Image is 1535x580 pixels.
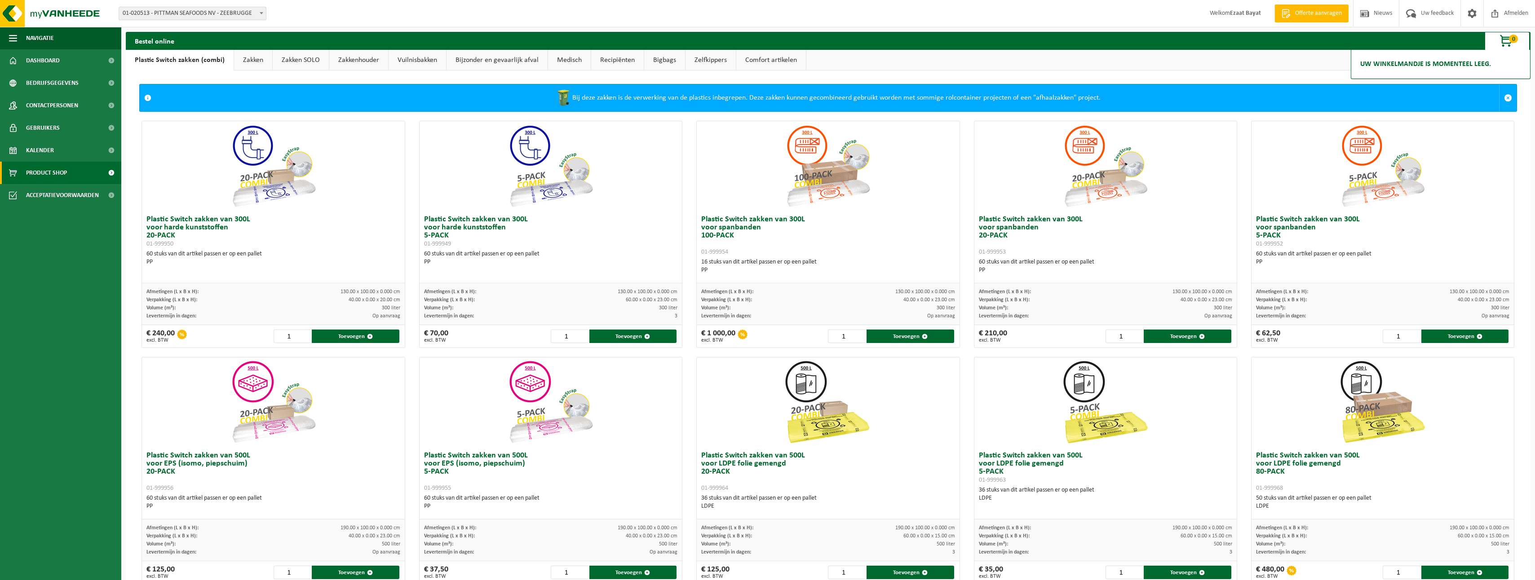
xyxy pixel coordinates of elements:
[701,541,730,547] span: Volume (m³):
[146,215,400,248] h3: Plastic Switch zakken van 300L voor harde kunststoffen 20-PACK
[1338,121,1428,211] img: 01-999952
[1256,494,1510,510] div: 50 stuks van dit artikel passen er op een pallet
[506,121,596,211] img: 01-999949
[701,502,955,510] div: LDPE
[979,338,1007,343] span: excl. BTW
[937,305,955,311] span: 300 liter
[341,289,400,294] span: 130.00 x 100.00 x 0.000 cm
[4,560,150,580] iframe: chat widget
[1507,549,1509,555] span: 3
[156,84,1499,111] div: Bij deze zakken is de verwerking van de plastics inbegrepen. Deze zakken kunnen gecombineerd gebr...
[26,94,78,117] span: Contactpersonen
[701,452,955,492] h3: Plastic Switch zakken van 500L voor LDPE folie gemengd 20-PACK
[701,533,752,539] span: Verpakking (L x B x H):
[26,184,99,207] span: Acceptatievoorwaarden
[312,330,399,343] button: Toevoegen
[1274,4,1349,22] a: Offerte aanvragen
[659,541,677,547] span: 500 liter
[349,533,400,539] span: 40.00 x 0.00 x 23.00 cm
[146,549,196,555] span: Levertermijn in dagen:
[349,297,400,303] span: 40.00 x 0.00 x 20.00 cm
[1256,502,1510,510] div: LDPE
[589,330,677,343] button: Toevoegen
[686,50,736,70] a: Zelfkippers
[1256,305,1285,311] span: Volume (m³):
[26,117,60,139] span: Gebruikers
[867,330,954,343] button: Toevoegen
[1172,525,1232,531] span: 190.00 x 100.00 x 0.000 cm
[828,566,866,579] input: 1
[1256,215,1510,248] h3: Plastic Switch zakken van 300L voor spanbanden 5-PACK
[424,289,476,294] span: Afmetingen (L x B x H):
[424,549,474,555] span: Levertermijn in dagen:
[895,289,955,294] span: 130.00 x 100.00 x 0.000 cm
[119,7,266,20] span: 01-020513 - PITTMAN SEAFOODS NV - ZEEBRUGGE
[26,27,54,49] span: Navigatie
[1458,297,1509,303] span: 40.00 x 0.00 x 23.00 cm
[736,50,806,70] a: Comfort artikelen
[1256,289,1308,294] span: Afmetingen (L x B x H):
[1491,305,1509,311] span: 300 liter
[701,338,735,343] span: excl. BTW
[424,494,678,510] div: 60 stuks van dit artikel passen er op een pallet
[506,357,596,447] img: 01-999955
[424,215,678,248] h3: Plastic Switch zakken van 300L voor harde kunststoffen 5-PACK
[701,289,753,294] span: Afmetingen (L x B x H):
[329,50,388,70] a: Zakkenhouder
[701,215,955,256] h3: Plastic Switch zakken van 300L voor spanbanden 100-PACK
[26,72,79,94] span: Bedrijfsgegevens
[1230,10,1261,17] strong: Ezaat Bayat
[273,50,329,70] a: Zakken SOLO
[126,32,183,49] h2: Bestel online
[701,494,955,510] div: 36 stuks van dit artikel passen er op een pallet
[979,541,1008,547] span: Volume (m³):
[1383,330,1420,343] input: 1
[1230,549,1232,555] span: 3
[126,50,234,70] a: Plastic Switch zakken (combi)
[1181,297,1232,303] span: 40.00 x 0.00 x 23.00 cm
[26,162,67,184] span: Product Shop
[1256,313,1306,319] span: Levertermijn in dagen:
[675,313,677,319] span: 3
[867,566,954,579] button: Toevoegen
[895,525,955,531] span: 190.00 x 100.00 x 0.000 cm
[979,533,1030,539] span: Verpakking (L x B x H):
[979,305,1008,311] span: Volume (m³):
[1256,525,1308,531] span: Afmetingen (L x B x H):
[783,121,873,211] img: 01-999954
[701,258,955,274] div: 16 stuks van dit artikel passen er op een pallet
[424,574,448,579] span: excl. BTW
[146,305,176,311] span: Volume (m³):
[701,305,730,311] span: Volume (m³):
[234,50,272,70] a: Zakken
[1256,297,1307,303] span: Verpakking (L x B x H):
[1214,305,1232,311] span: 300 liter
[146,574,175,579] span: excl. BTW
[146,533,197,539] span: Verpakking (L x B x H):
[1256,533,1307,539] span: Verpakking (L x B x H):
[424,541,453,547] span: Volume (m³):
[1181,533,1232,539] span: 60.00 x 0.00 x 15.00 cm
[979,452,1233,484] h3: Plastic Switch zakken van 500L voor LDPE folie gemengd 5-PACK
[1482,313,1509,319] span: Op aanvraag
[146,297,197,303] span: Verpakking (L x B x H):
[979,494,1233,502] div: LDPE
[146,541,176,547] span: Volume (m³):
[1293,9,1344,18] span: Offerte aanvragen
[591,50,644,70] a: Recipiënten
[1383,566,1420,579] input: 1
[372,549,400,555] span: Op aanvraag
[424,525,476,531] span: Afmetingen (L x B x H):
[979,215,1233,256] h3: Plastic Switch zakken van 300L voor spanbanden 20-PACK
[979,574,1003,579] span: excl. BTW
[554,89,572,107] img: WB-0240-HPE-GN-50.png
[626,533,677,539] span: 40.00 x 0.00 x 23.00 cm
[424,330,448,343] div: € 70,00
[424,250,678,266] div: 60 stuks van dit artikel passen er op een pallet
[1256,566,1284,579] div: € 480,00
[979,313,1029,319] span: Levertermijn in dagen:
[229,121,319,211] img: 01-999950
[937,541,955,547] span: 500 liter
[1214,541,1232,547] span: 500 liter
